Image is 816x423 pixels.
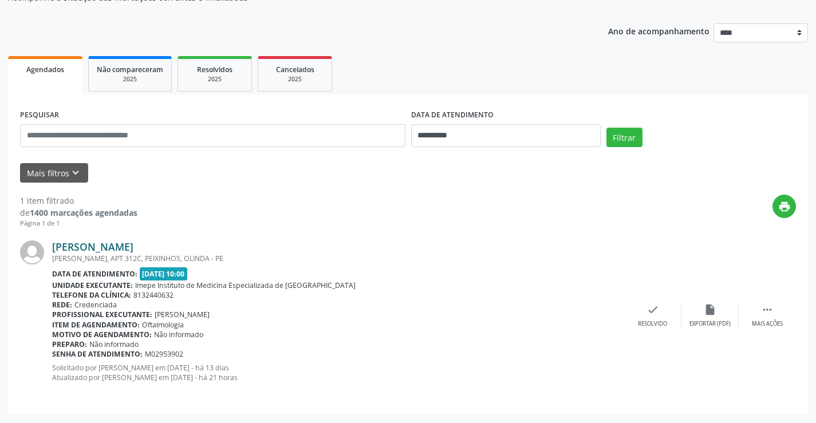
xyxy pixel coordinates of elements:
b: Rede: [52,300,72,310]
button: Filtrar [606,128,642,147]
span: 8132440632 [133,290,174,300]
span: Resolvidos [197,65,232,74]
span: Imepe Instituto de Medicina Especializada de [GEOGRAPHIC_DATA] [135,280,356,290]
span: Credenciada [74,300,117,310]
i: keyboard_arrow_down [69,167,82,179]
p: Ano de acompanhamento [608,23,709,38]
b: Profissional executante: [52,310,152,319]
div: [PERSON_NAME], APT 312C, PEIXINHOS, OLINDA - PE [52,254,624,263]
button: Mais filtroskeyboard_arrow_down [20,163,88,183]
span: [PERSON_NAME] [155,310,210,319]
b: Item de agendamento: [52,320,140,330]
div: Mais ações [752,320,783,328]
div: 2025 [266,75,324,84]
span: M02953902 [145,349,183,359]
b: Senha de atendimento: [52,349,143,359]
a: [PERSON_NAME] [52,240,133,253]
i:  [761,303,774,316]
span: [DATE] 10:00 [140,267,188,280]
label: PESQUISAR [20,106,59,124]
img: img [20,240,44,264]
label: DATA DE ATENDIMENTO [411,106,494,124]
strong: 1400 marcações agendadas [30,207,137,218]
b: Unidade executante: [52,280,133,290]
span: Cancelados [276,65,314,74]
p: Solicitado por [PERSON_NAME] em [DATE] - há 13 dias Atualizado por [PERSON_NAME] em [DATE] - há 2... [52,363,624,382]
b: Data de atendimento: [52,269,137,279]
div: 2025 [97,75,163,84]
b: Telefone da clínica: [52,290,131,300]
div: Exportar (PDF) [689,320,731,328]
span: Não informado [89,339,139,349]
button: print [772,195,796,218]
b: Preparo: [52,339,87,349]
i: insert_drive_file [704,303,716,316]
span: Não informado [154,330,203,339]
div: Página 1 de 1 [20,219,137,228]
i: print [778,200,791,213]
i: check [647,303,659,316]
b: Motivo de agendamento: [52,330,152,339]
span: Oftalmologia [142,320,184,330]
div: Resolvido [638,320,667,328]
div: 2025 [186,75,243,84]
span: Agendados [26,65,64,74]
span: Não compareceram [97,65,163,74]
div: de [20,207,137,219]
div: 1 item filtrado [20,195,137,207]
